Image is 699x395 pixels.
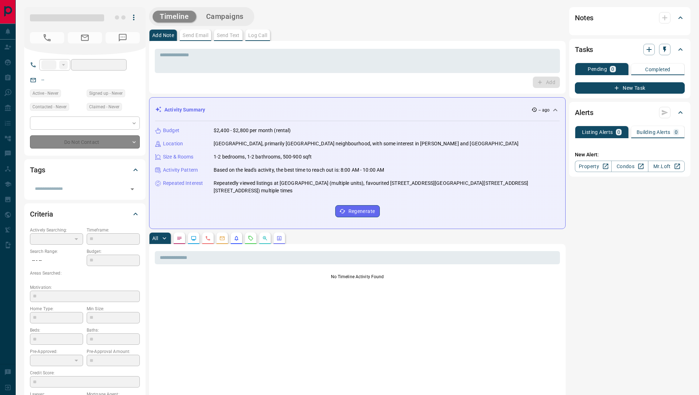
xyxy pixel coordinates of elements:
[41,77,44,83] a: --
[199,11,251,22] button: Campaigns
[214,127,291,134] p: $2,400 - $2,800 per month (rental)
[575,82,685,94] button: New Task
[575,104,685,121] div: Alerts
[575,12,593,24] h2: Notes
[30,135,140,149] div: Do Not Contact
[611,161,648,172] a: Condos
[539,107,550,113] p: -- ago
[163,140,183,147] p: Location
[87,248,140,255] p: Budget:
[205,235,211,241] svg: Calls
[177,235,182,241] svg: Notes
[87,327,140,333] p: Baths:
[30,206,140,223] div: Criteria
[248,235,254,241] svg: Requests
[262,235,268,241] svg: Opportunities
[30,348,83,355] p: Pre-Approved:
[87,227,140,233] p: Timeframe:
[32,103,67,110] span: Contacted - Never
[127,184,137,194] button: Open
[191,235,197,241] svg: Lead Browsing Activity
[234,235,239,241] svg: Listing Alerts
[155,274,560,280] p: No Timeline Activity Found
[30,32,64,43] span: No Number
[575,107,593,118] h2: Alerts
[575,41,685,58] div: Tasks
[575,151,685,158] p: New Alert:
[164,106,205,114] p: Activity Summary
[276,235,282,241] svg: Agent Actions
[152,236,158,241] p: All
[155,103,560,116] div: Activity Summary-- ago
[30,306,83,312] p: Home Type:
[611,67,614,72] p: 0
[582,130,613,135] p: Listing Alerts
[645,67,670,72] p: Completed
[214,166,384,174] p: Based on the lead's activity, the best time to reach out is: 8:00 AM - 10:00 AM
[106,32,140,43] span: No Number
[32,90,58,97] span: Active - Never
[335,205,380,217] button: Regenerate
[87,348,140,355] p: Pre-Approval Amount:
[68,32,102,43] span: No Email
[617,130,620,135] p: 0
[214,180,560,194] p: Repeatedly viewed listings at [GEOGRAPHIC_DATA] (multiple units), favourited [STREET_ADDRESS][GEO...
[163,180,203,187] p: Repeated Interest
[30,270,140,276] p: Areas Searched:
[648,161,685,172] a: Mr.Loft
[30,208,53,220] h2: Criteria
[152,33,174,38] p: Add Note
[214,140,519,147] p: [GEOGRAPHIC_DATA], primarily [GEOGRAPHIC_DATA] neighbourhood, with some interest in [PERSON_NAME]...
[575,9,685,26] div: Notes
[30,327,83,333] p: Beds:
[163,166,198,174] p: Activity Pattern
[89,103,119,110] span: Claimed - Never
[214,153,312,161] p: 1-2 bedrooms, 1-2 bathrooms, 500-900 sqft
[163,127,179,134] p: Budget
[675,130,678,135] p: 0
[575,161,612,172] a: Property
[30,255,83,266] p: -- - --
[30,248,83,255] p: Search Range:
[30,284,140,291] p: Motivation:
[575,44,593,55] h2: Tasks
[30,227,83,233] p: Actively Searching:
[163,153,194,161] p: Size & Rooms
[30,370,140,376] p: Credit Score:
[219,235,225,241] svg: Emails
[588,67,607,72] p: Pending
[153,11,196,22] button: Timeline
[87,306,140,312] p: Min Size:
[30,161,140,178] div: Tags
[89,90,123,97] span: Signed up - Never
[30,164,45,176] h2: Tags
[637,130,670,135] p: Building Alerts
